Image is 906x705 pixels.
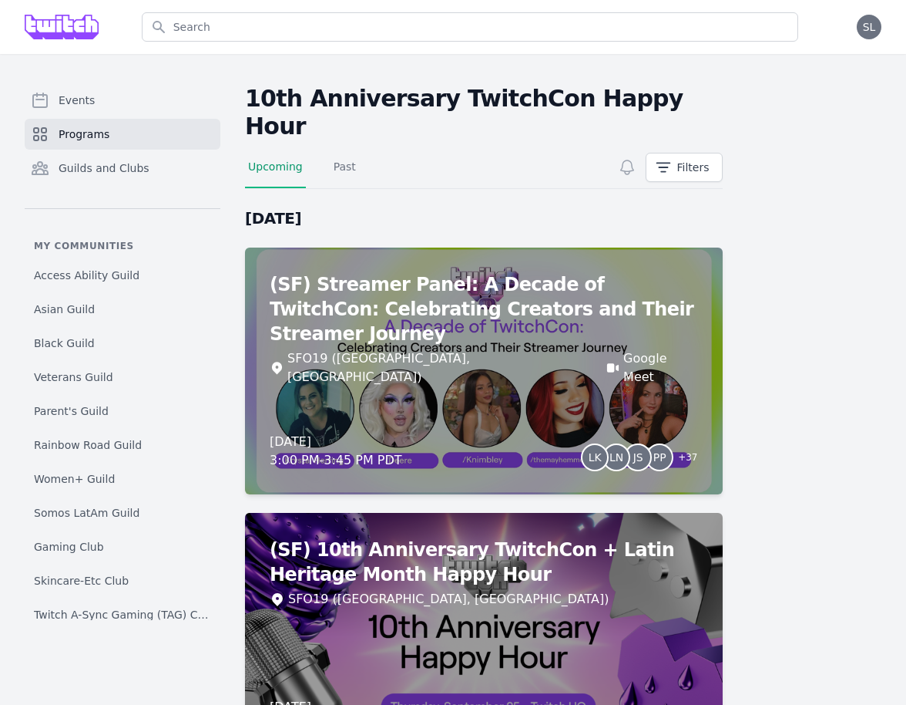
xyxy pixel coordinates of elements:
[59,126,109,142] span: Programs
[287,349,593,386] div: SFO19 ([GEOGRAPHIC_DATA], [GEOGRAPHIC_DATA])
[25,153,220,184] a: Guilds and Clubs
[288,590,609,609] div: SFO19 ([GEOGRAPHIC_DATA], [GEOGRAPHIC_DATA])
[25,15,99,39] img: Grove
[25,119,220,150] a: Programs
[25,85,220,620] nav: Sidebar
[25,363,220,391] a: Veterans Guild
[34,539,104,555] span: Gaming Club
[34,302,95,317] span: Asian Guild
[59,93,95,108] span: Events
[34,471,115,487] span: Women+ Guild
[25,567,220,595] a: Skincare-Etc Club
[245,207,723,229] h2: [DATE]
[25,329,220,357] a: Black Guild
[34,369,113,385] span: Veterans Guild
[270,272,698,346] h2: (SF) Streamer Panel: A Decade of TwitchCon: Celebrating Creators and Their Streamer Journey
[25,533,220,561] a: Gaming Club
[34,268,139,283] span: Access Ability Guild
[25,240,220,252] p: My communities
[245,159,306,188] a: Upcoming
[270,433,402,470] div: [DATE] 3:00 PM - 3:45 PM PDT
[857,15,881,39] button: SL
[25,431,220,459] a: Rainbow Road Guild
[270,538,698,587] h2: (SF) 10th Anniversary TwitchCon + Latin Heritage Month Happy Hour
[34,573,129,589] span: Skincare-Etc Club
[646,153,723,182] button: Filters
[34,437,142,453] span: Rainbow Road Guild
[623,349,697,386] a: Google Meet
[863,22,876,32] span: SL
[653,452,666,463] span: PP
[59,160,149,176] span: Guilds and Clubs
[34,403,109,419] span: Parent's Guild
[25,499,220,527] a: Somos LatAm Guild
[25,261,220,289] a: Access Ability Guild
[25,295,220,323] a: Asian Guild
[142,12,798,42] input: Search
[25,397,220,425] a: Parent's Guild
[669,448,697,470] span: + 37
[615,155,639,180] button: Subscribe
[331,159,359,188] a: Past
[34,607,211,622] span: Twitch A-Sync Gaming (TAG) Club
[245,248,723,494] a: (SF) Streamer Panel: A Decade of TwitchCon: Celebrating Creators and Their Streamer JourneySFO19 ...
[589,452,602,463] span: LK
[245,85,723,140] h2: 10th Anniversary TwitchCon Happy Hour
[34,336,95,351] span: Black Guild
[34,505,139,521] span: Somos LatAm Guild
[25,85,220,116] a: Events
[25,601,220,629] a: Twitch A-Sync Gaming (TAG) Club
[633,452,643,463] span: JS
[609,452,623,463] span: LN
[25,465,220,493] a: Women+ Guild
